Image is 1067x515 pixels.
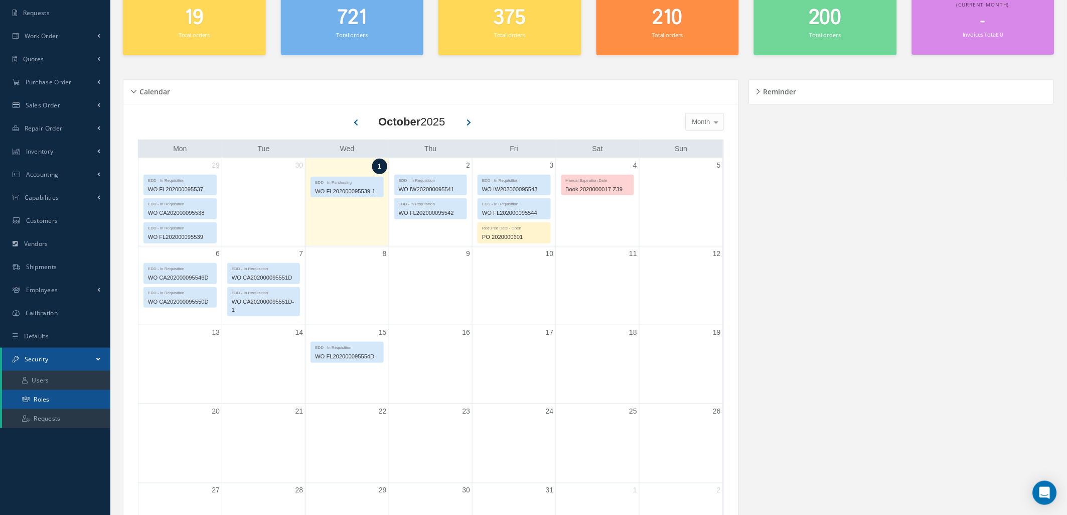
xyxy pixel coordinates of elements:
[144,272,216,284] div: WO CA202000095546D
[25,193,59,202] span: Capabilities
[311,177,383,186] div: EDD - In Purchasing
[210,404,222,419] a: October 20, 2025
[395,199,467,207] div: EDD - In Requisition
[473,404,556,483] td: October 24, 2025
[372,159,387,174] a: October 1, 2025
[25,124,63,133] span: Repair Order
[26,101,60,109] span: Sales Order
[26,147,54,156] span: Inventory
[377,483,389,498] a: October 29, 2025
[690,117,710,127] span: Month
[26,78,72,86] span: Purchase Order
[138,158,222,246] td: September 29, 2025
[494,4,526,32] span: 375
[478,199,550,207] div: EDD - In Requisition
[144,175,216,184] div: EDD - In Requisition
[23,55,44,63] span: Quotes
[473,158,556,246] td: October 3, 2025
[548,158,556,173] a: October 3, 2025
[378,115,420,128] b: October
[1033,481,1057,505] div: Open Intercom Messenger
[26,263,57,271] span: Shipments
[24,332,49,340] span: Defaults
[377,325,389,340] a: October 15, 2025
[214,246,222,261] a: October 6, 2025
[963,31,1003,38] small: Invoices Total: 0
[395,207,467,219] div: WO FL202000095542
[981,12,985,31] span: -
[389,404,472,483] td: October 23, 2025
[640,325,723,404] td: October 19, 2025
[293,158,306,173] a: September 30, 2025
[760,84,797,96] h5: Reminder
[627,325,639,340] a: October 18, 2025
[673,143,690,155] a: Sunday
[711,246,723,261] a: October 12, 2025
[378,113,445,130] div: 2025
[389,246,472,325] td: October 9, 2025
[640,158,723,246] td: October 5, 2025
[2,390,110,409] a: Roles
[478,207,550,219] div: WO FL202000095544
[810,31,841,39] small: Total orders
[25,355,48,363] span: Security
[478,184,550,195] div: WO IW202000095543
[544,404,556,419] a: October 24, 2025
[2,371,110,390] a: Users
[144,264,216,272] div: EDD - In Requisition
[711,404,723,419] a: October 26, 2025
[508,143,520,155] a: Friday
[26,170,59,179] span: Accounting
[715,483,723,498] a: November 2, 2025
[653,4,683,32] span: 210
[640,404,723,483] td: October 26, 2025
[473,246,556,325] td: October 10, 2025
[478,223,550,231] div: Required Date - Open
[222,325,305,404] td: October 14, 2025
[306,325,389,404] td: October 15, 2025
[338,143,357,155] a: Wednesday
[306,404,389,483] td: October 22, 2025
[337,4,367,32] span: 721
[544,325,556,340] a: October 17, 2025
[138,246,222,325] td: October 6, 2025
[23,9,50,17] span: Requests
[544,483,556,498] a: October 31, 2025
[494,31,525,39] small: Total orders
[544,246,556,261] a: October 10, 2025
[2,348,110,371] a: Security
[144,231,216,243] div: WO FL202000095539
[144,199,216,207] div: EDD - In Requisition
[311,342,383,351] div: EDD - In Requisition
[556,158,639,246] td: October 4, 2025
[138,325,222,404] td: October 13, 2025
[562,184,634,195] div: Book 2020000017-Z39
[144,296,216,308] div: WO CA202000095550D
[222,404,305,483] td: October 21, 2025
[256,143,272,155] a: Tuesday
[395,184,467,195] div: WO IW202000095541
[640,246,723,325] td: October 12, 2025
[222,158,305,246] td: September 30, 2025
[809,4,842,32] span: 200
[389,158,472,246] td: October 2, 2025
[25,32,59,40] span: Work Order
[377,404,389,419] a: October 22, 2025
[185,4,204,32] span: 19
[478,231,550,243] div: PO 2020000601
[228,264,299,272] div: EDD - In Requisition
[26,286,58,294] span: Employees
[2,409,110,428] a: Requests
[957,1,1009,8] span: (Current Month)
[631,158,639,173] a: October 4, 2025
[652,31,683,39] small: Total orders
[24,239,48,248] span: Vendors
[293,404,306,419] a: October 21, 2025
[590,143,605,155] a: Saturday
[711,325,723,340] a: October 19, 2025
[473,325,556,404] td: October 17, 2025
[179,31,210,39] small: Total orders
[297,246,306,261] a: October 7, 2025
[228,288,299,296] div: EDD - In Requisition
[26,216,58,225] span: Customers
